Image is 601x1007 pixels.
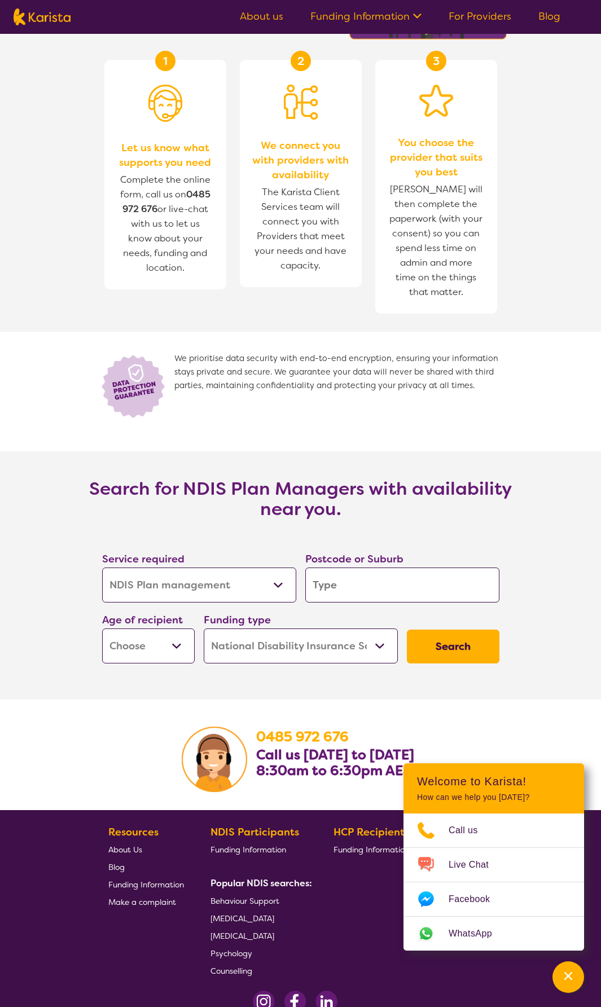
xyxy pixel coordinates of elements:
[403,763,584,951] div: Channel Menu
[449,822,492,839] span: Call us
[334,845,409,855] span: Funding Information
[538,10,560,23] a: Blog
[305,568,499,603] input: Type
[108,825,159,839] b: Resources
[108,845,142,855] span: About Us
[251,138,350,182] span: We connect you with providers with availability
[334,841,409,858] a: Funding Information
[120,174,210,274] span: Complete the online form, call us on or live-chat with us to let us know about your needs, fundin...
[449,10,511,23] a: For Providers
[108,841,184,858] a: About Us
[182,727,247,792] img: Karista Client Service
[210,909,308,927] a: [MEDICAL_DATA]
[403,917,584,951] a: Web link opens in a new tab.
[210,825,299,839] b: NDIS Participants
[240,10,283,23] a: About us
[305,552,403,566] label: Postcode or Suburb
[426,51,446,71] div: 3
[417,775,571,788] h2: Welcome to Karista!
[210,927,308,944] a: [MEDICAL_DATA]
[75,478,527,519] h3: Search for NDIS Plan Managers with availability near you.
[148,85,182,122] img: Person with headset icon
[204,613,271,627] label: Funding type
[291,51,311,71] div: 2
[108,897,176,907] span: Make a complaint
[449,925,506,942] span: WhatsApp
[116,140,215,170] span: Let us know what supports you need
[122,188,210,215] a: 0485 972 676
[174,352,504,420] span: We prioritise data security with end-to-end encryption, ensuring your information stays private a...
[210,845,286,855] span: Funding Information
[387,179,486,302] span: [PERSON_NAME] will then complete the paperwork (with your consent) so you can spend less time on ...
[210,877,312,889] b: Popular NDIS searches:
[387,135,486,179] span: You choose the provider that suits you best
[417,793,571,802] p: How can we help you [DATE]?
[210,841,308,858] a: Funding Information
[108,893,184,911] a: Make a complaint
[210,966,252,976] span: Counselling
[449,856,502,873] span: Live Chat
[256,728,349,746] a: 0485 972 676
[210,944,308,962] a: Psychology
[284,85,318,120] img: Person being matched to services icon
[210,892,308,909] a: Behaviour Support
[407,630,499,663] button: Search
[419,85,453,117] img: Star icon
[210,948,252,958] span: Psychology
[155,51,176,71] div: 1
[108,862,125,872] span: Blog
[310,10,422,23] a: Funding Information
[210,896,279,906] span: Behaviour Support
[251,182,350,276] span: The Karista Client Services team will connect you with Providers that meet your needs and have ca...
[449,891,503,908] span: Facebook
[108,858,184,876] a: Blog
[14,8,71,25] img: Karista logo
[108,876,184,893] a: Funding Information
[403,813,584,951] ul: Choose channel
[256,746,414,764] b: Call us [DATE] to [DATE]
[98,352,174,420] img: Lock icon
[210,913,274,924] span: [MEDICAL_DATA]
[334,825,409,839] b: HCP Recipients
[552,961,584,993] button: Channel Menu
[210,962,308,979] a: Counselling
[210,931,274,941] span: [MEDICAL_DATA]
[102,552,185,566] label: Service required
[102,613,183,627] label: Age of recipient
[256,762,419,780] b: 8:30am to 6:30pm AEST
[108,880,184,890] span: Funding Information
